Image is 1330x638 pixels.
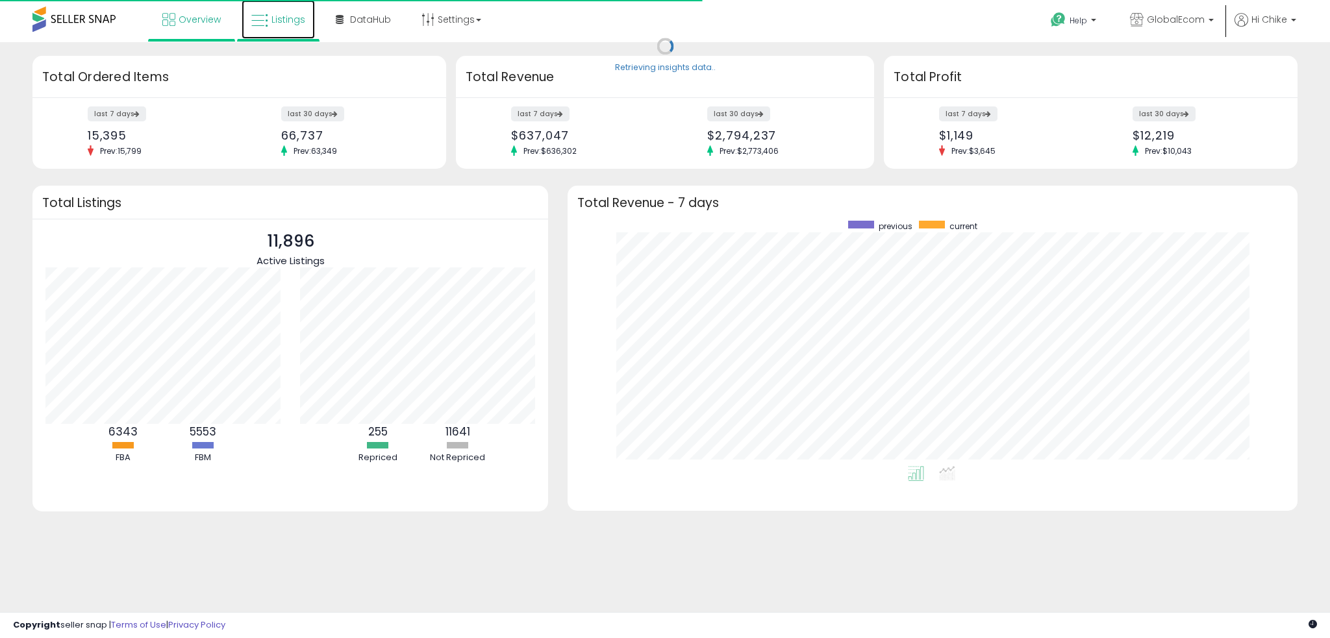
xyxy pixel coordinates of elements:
div: $2,794,237 [707,129,851,142]
span: Prev: 63,349 [287,145,344,156]
div: $637,047 [511,129,655,142]
span: Prev: $636,302 [517,145,583,156]
div: 66,737 [281,129,423,142]
i: Get Help [1050,12,1066,28]
span: Prev: $2,773,406 [713,145,785,156]
span: GlobalEcom [1147,13,1205,26]
div: FBA [84,452,162,464]
label: last 30 days [1133,106,1196,121]
h3: Total Ordered Items [42,68,436,86]
b: 255 [368,424,388,439]
h3: Total Revenue - 7 days [577,198,1288,208]
span: previous [879,221,912,232]
h3: Total Listings [42,198,538,208]
label: last 30 days [281,106,344,121]
span: Help [1070,15,1087,26]
span: Prev: $10,043 [1138,145,1198,156]
div: $1,149 [939,129,1081,142]
label: last 30 days [707,106,770,121]
span: Prev: 15,799 [94,145,148,156]
a: Hi Chike [1235,13,1296,42]
label: last 7 days [511,106,570,121]
b: 11641 [445,424,470,439]
span: Prev: $3,645 [945,145,1002,156]
span: Listings [271,13,305,26]
label: last 7 days [88,106,146,121]
div: FBM [164,452,242,464]
div: Not Repriced [419,452,497,464]
b: 6343 [108,424,138,439]
span: Overview [179,13,221,26]
p: 11,896 [257,229,325,254]
h3: Total Revenue [466,68,864,86]
div: Repriced [339,452,417,464]
span: DataHub [350,13,391,26]
a: Help [1040,2,1109,42]
span: Hi Chike [1251,13,1287,26]
div: $12,219 [1133,129,1275,142]
label: last 7 days [939,106,997,121]
h3: Total Profit [894,68,1288,86]
span: current [949,221,977,232]
b: 5553 [190,424,216,439]
div: 15,395 [88,129,230,142]
span: Active Listings [257,254,325,267]
div: Retrieving insights data.. [615,62,716,74]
